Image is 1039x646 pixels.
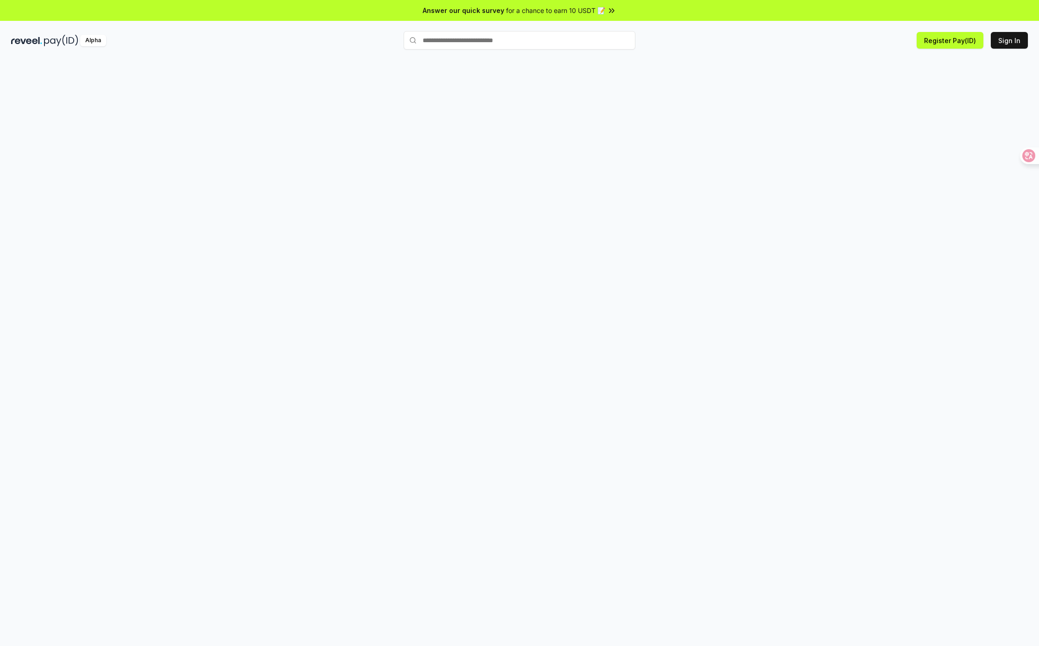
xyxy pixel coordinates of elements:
[80,35,106,46] div: Alpha
[11,35,42,46] img: reveel_dark
[44,35,78,46] img: pay_id
[506,6,605,15] span: for a chance to earn 10 USDT 📝
[917,32,983,49] button: Register Pay(ID)
[423,6,504,15] span: Answer our quick survey
[991,32,1028,49] button: Sign In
